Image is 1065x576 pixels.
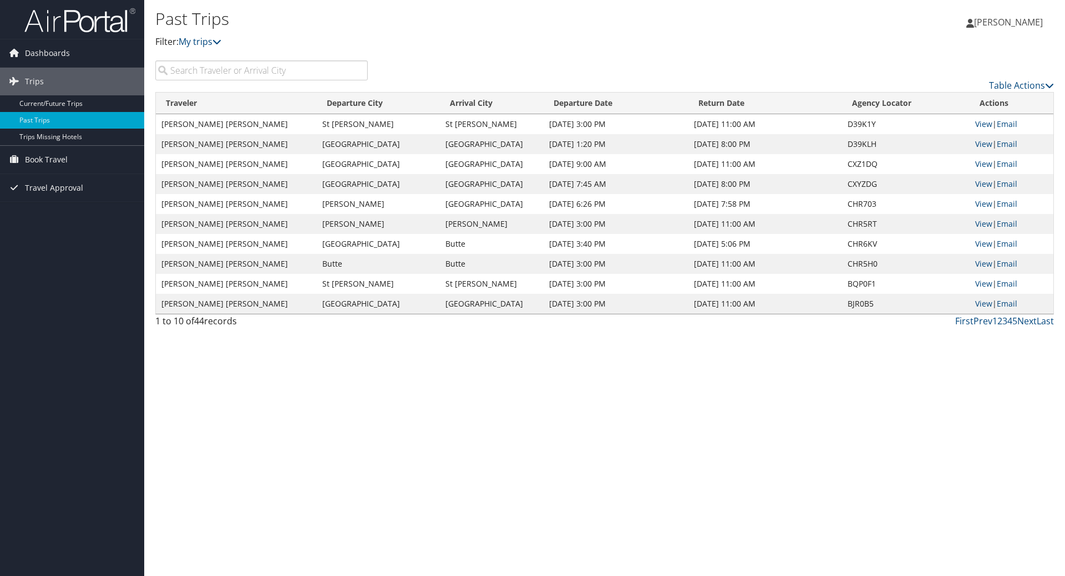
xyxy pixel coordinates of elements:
[155,7,754,30] h1: Past Trips
[317,254,440,274] td: Butte
[975,139,992,149] a: View
[842,254,970,274] td: CHR5H0
[544,254,689,274] td: [DATE] 3:00 PM
[842,174,970,194] td: CXYZDG
[317,174,440,194] td: [GEOGRAPHIC_DATA]
[440,174,544,194] td: [GEOGRAPHIC_DATA]
[179,35,221,48] a: My trips
[997,119,1017,129] a: Email
[25,39,70,67] span: Dashboards
[842,154,970,174] td: CXZ1DQ
[842,274,970,294] td: BQP0F1
[544,294,689,314] td: [DATE] 3:00 PM
[970,114,1053,134] td: |
[975,278,992,289] a: View
[440,134,544,154] td: [GEOGRAPHIC_DATA]
[317,234,440,254] td: [GEOGRAPHIC_DATA]
[992,315,997,327] a: 1
[997,238,1017,249] a: Email
[970,194,1053,214] td: |
[975,258,992,269] a: View
[997,198,1017,209] a: Email
[688,294,842,314] td: [DATE] 11:00 AM
[1037,315,1054,327] a: Last
[997,179,1017,189] a: Email
[155,60,368,80] input: Search Traveler or Arrival City
[997,258,1017,269] a: Email
[317,194,440,214] td: [PERSON_NAME]
[156,114,317,134] td: [PERSON_NAME] [PERSON_NAME]
[842,234,970,254] td: CHR6KV
[544,234,689,254] td: [DATE] 3:40 PM
[156,234,317,254] td: [PERSON_NAME] [PERSON_NAME]
[975,218,992,229] a: View
[688,254,842,274] td: [DATE] 11:00 AM
[156,134,317,154] td: [PERSON_NAME] [PERSON_NAME]
[1002,315,1007,327] a: 3
[966,6,1054,39] a: [PERSON_NAME]
[997,218,1017,229] a: Email
[997,315,1002,327] a: 2
[155,314,368,333] div: 1 to 10 of records
[544,174,689,194] td: [DATE] 7:45 AM
[970,274,1053,294] td: |
[975,198,992,209] a: View
[970,154,1053,174] td: |
[317,274,440,294] td: St [PERSON_NAME]
[975,238,992,249] a: View
[440,154,544,174] td: [GEOGRAPHIC_DATA]
[25,68,44,95] span: Trips
[688,154,842,174] td: [DATE] 11:00 AM
[970,174,1053,194] td: |
[156,194,317,214] td: [PERSON_NAME] [PERSON_NAME]
[970,93,1053,114] th: Actions
[842,294,970,314] td: BJR0B5
[688,274,842,294] td: [DATE] 11:00 AM
[156,154,317,174] td: [PERSON_NAME] [PERSON_NAME]
[156,294,317,314] td: [PERSON_NAME] [PERSON_NAME]
[1012,315,1017,327] a: 5
[440,93,544,114] th: Arrival City: activate to sort column ascending
[997,278,1017,289] a: Email
[544,274,689,294] td: [DATE] 3:00 PM
[317,294,440,314] td: [GEOGRAPHIC_DATA]
[440,294,544,314] td: [GEOGRAPHIC_DATA]
[997,298,1017,309] a: Email
[544,214,689,234] td: [DATE] 3:00 PM
[970,254,1053,274] td: |
[156,214,317,234] td: [PERSON_NAME] [PERSON_NAME]
[1007,315,1012,327] a: 4
[317,114,440,134] td: St [PERSON_NAME]
[688,114,842,134] td: [DATE] 11:00 AM
[970,214,1053,234] td: |
[688,194,842,214] td: [DATE] 7:58 PM
[688,214,842,234] td: [DATE] 11:00 AM
[25,146,68,174] span: Book Travel
[842,214,970,234] td: CHR5RT
[970,134,1053,154] td: |
[970,234,1053,254] td: |
[975,298,992,309] a: View
[688,93,842,114] th: Return Date: activate to sort column ascending
[317,93,440,114] th: Departure City: activate to sort column ascending
[440,234,544,254] td: Butte
[989,79,1054,91] a: Table Actions
[975,159,992,169] a: View
[317,154,440,174] td: [GEOGRAPHIC_DATA]
[997,139,1017,149] a: Email
[440,254,544,274] td: Butte
[688,134,842,154] td: [DATE] 8:00 PM
[544,114,689,134] td: [DATE] 3:00 PM
[544,134,689,154] td: [DATE] 1:20 PM
[544,93,689,114] th: Departure Date: activate to sort column ascending
[24,7,135,33] img: airportal-logo.png
[842,93,970,114] th: Agency Locator: activate to sort column ascending
[842,134,970,154] td: D39KLH
[156,174,317,194] td: [PERSON_NAME] [PERSON_NAME]
[440,274,544,294] td: St [PERSON_NAME]
[156,93,317,114] th: Traveler: activate to sort column ascending
[688,234,842,254] td: [DATE] 5:06 PM
[440,114,544,134] td: St [PERSON_NAME]
[544,154,689,174] td: [DATE] 9:00 AM
[317,214,440,234] td: [PERSON_NAME]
